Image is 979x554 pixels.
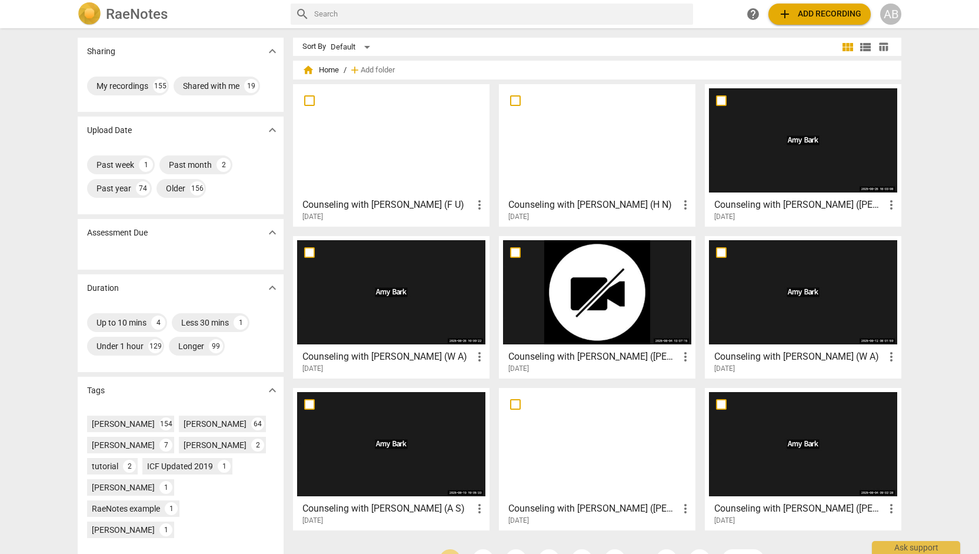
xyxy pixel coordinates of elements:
[265,123,279,137] span: expand_more
[503,240,691,373] a: Counseling with [PERSON_NAME] ([PERSON_NAME][DATE]
[678,350,692,364] span: more_vert
[264,42,281,60] button: Show more
[251,417,264,430] div: 64
[709,392,897,525] a: Counseling with [PERSON_NAME] ([PERSON_NAME][DATE]
[251,439,264,452] div: 2
[153,79,167,93] div: 155
[165,502,178,515] div: 1
[302,516,323,526] span: [DATE]
[92,503,160,515] div: RaeNotes example
[78,2,101,26] img: Logo
[209,339,223,353] div: 99
[166,183,185,194] div: Older
[768,4,871,25] button: Upload
[508,502,678,516] h3: Counseling with Amy Bark (K M)
[78,2,281,26] a: LogoRaeNotes
[349,64,361,76] span: add
[302,64,314,76] span: home
[159,439,172,452] div: 7
[147,460,213,472] div: ICF Updated 2019
[302,198,472,212] h3: Counseling with Amy Bark (F U)
[87,124,132,137] p: Upload Date
[264,279,281,297] button: Show more
[265,281,279,295] span: expand_more
[678,198,692,212] span: more_vert
[92,460,118,472] div: tutorial
[709,88,897,221] a: Counseling with [PERSON_NAME] ([PERSON_NAME][DATE]
[184,439,247,451] div: [PERSON_NAME]
[872,541,960,554] div: Ask support
[234,316,248,330] div: 1
[190,181,204,195] div: 156
[714,364,735,374] span: [DATE]
[746,7,760,21] span: help
[880,4,901,25] button: AB
[503,88,691,221] a: Counseling with [PERSON_NAME] (H N)[DATE]
[361,66,395,75] span: Add folder
[123,460,136,473] div: 2
[508,212,529,222] span: [DATE]
[96,340,144,352] div: Under 1 hour
[151,316,165,330] div: 4
[714,350,884,364] h3: Counseling with Amy Bark (W A)
[314,5,688,24] input: Search
[148,339,162,353] div: 129
[96,159,134,171] div: Past week
[714,198,884,212] h3: Counseling with Amy Bark (D B)
[159,417,172,430] div: 154
[169,159,212,171] div: Past month
[344,66,347,75] span: /
[159,481,172,494] div: 1
[218,460,231,473] div: 1
[714,212,735,222] span: [DATE]
[139,158,153,172] div: 1
[841,40,855,54] span: view_module
[508,364,529,374] span: [DATE]
[472,350,487,364] span: more_vert
[264,121,281,139] button: Show more
[87,282,119,294] p: Duration
[331,38,374,57] div: Default
[302,350,472,364] h3: Counseling with Amy Bark (W A)
[159,523,172,536] div: 1
[472,502,487,516] span: more_vert
[884,350,898,364] span: more_vert
[217,158,231,172] div: 2
[302,64,339,76] span: Home
[778,7,792,21] span: add
[92,418,155,430] div: [PERSON_NAME]
[264,224,281,241] button: Show more
[265,225,279,240] span: expand_more
[302,502,472,516] h3: Counseling with Amy Bark (A S)
[297,88,485,221] a: Counseling with [PERSON_NAME] (F U)[DATE]
[183,80,239,92] div: Shared with me
[302,212,323,222] span: [DATE]
[265,383,279,397] span: expand_more
[87,227,148,239] p: Assessment Due
[857,38,874,56] button: List view
[92,482,155,493] div: [PERSON_NAME]
[302,364,323,374] span: [DATE]
[503,392,691,525] a: Counseling with [PERSON_NAME] ([PERSON_NAME][DATE]
[184,418,247,430] div: [PERSON_NAME]
[714,516,735,526] span: [DATE]
[714,502,884,516] h3: Counseling with Amy Bark (D B)
[839,38,857,56] button: Tile view
[508,350,678,364] h3: Counseling with Amy Bark (K H)
[297,240,485,373] a: Counseling with [PERSON_NAME] (W A)[DATE]
[106,6,168,22] h2: RaeNotes
[178,340,204,352] div: Longer
[508,198,678,212] h3: Counseling with Amy Bark (H N)
[302,42,326,51] div: Sort By
[244,79,258,93] div: 19
[778,7,861,21] span: Add recording
[884,502,898,516] span: more_vert
[181,317,229,329] div: Less 30 mins
[87,45,115,58] p: Sharing
[295,7,309,21] span: search
[742,4,764,25] a: Help
[709,240,897,373] a: Counseling with [PERSON_NAME] (W A)[DATE]
[96,80,148,92] div: My recordings
[884,198,898,212] span: more_vert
